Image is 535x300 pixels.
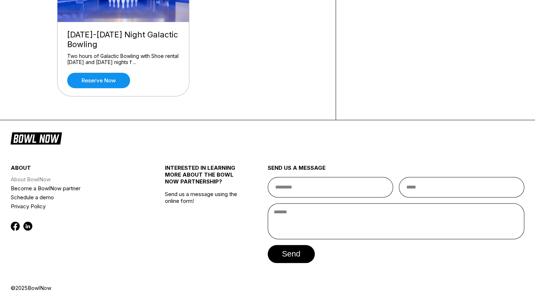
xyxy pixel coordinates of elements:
div: Send us a message using the online form! [165,149,242,285]
div: INTERESTED IN LEARNING MORE ABOUT THE BOWL NOW PARTNERSHIP? [165,164,242,191]
div: [DATE]-[DATE] Night Galactic Bowling [67,30,179,49]
button: send [268,245,315,263]
a: About BowlNow [11,175,139,184]
div: about [11,164,139,175]
a: Schedule a demo [11,193,139,202]
div: © 2025 BowlNow [11,285,524,291]
a: Reserve now [67,73,130,88]
a: Become a BowlNow partner [11,184,139,193]
div: send us a message [268,164,525,177]
a: Privacy Policy [11,202,139,211]
div: Two hours of Galactic Bowling with Shoe rental [DATE] and [DATE] nights f ... [67,53,179,65]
